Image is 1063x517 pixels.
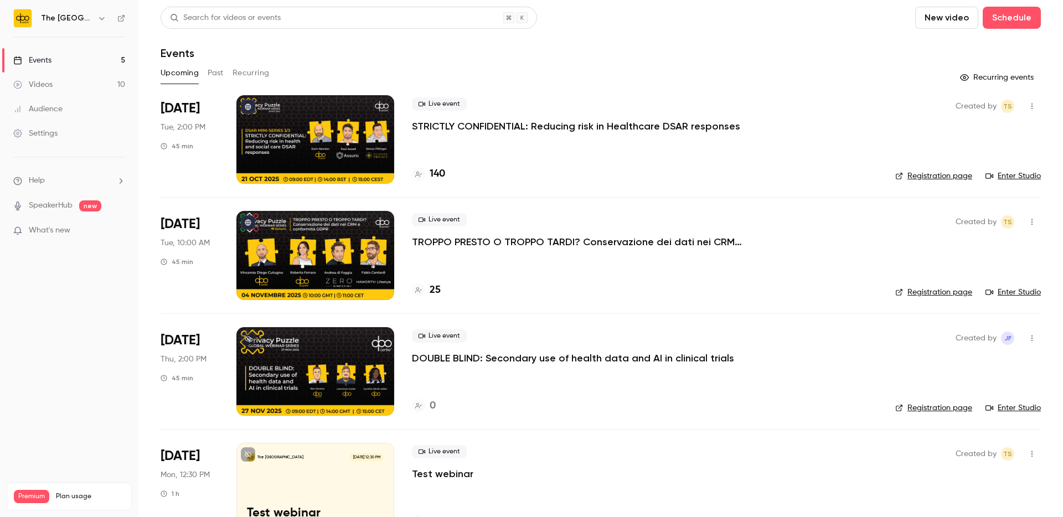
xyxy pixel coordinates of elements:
div: Search for videos or events [170,12,281,24]
span: What's new [29,225,70,236]
span: Joel Fisk [1001,332,1014,345]
span: Created by [956,215,997,229]
span: Plan usage [56,492,125,501]
h6: The [GEOGRAPHIC_DATA] [41,13,93,24]
span: Live event [412,329,467,343]
span: Live event [412,97,467,111]
span: Thu, 2:00 PM [161,354,207,365]
span: [DATE] [161,100,200,117]
a: Enter Studio [985,402,1041,413]
div: Nov 4 Tue, 10:00 AM (Europe/London) [161,211,219,299]
span: [DATE] [161,215,200,233]
div: 45 min [161,257,193,266]
span: [DATE] 12:30 PM [349,453,383,461]
span: new [79,200,101,211]
span: JF [1004,332,1012,345]
a: DOUBLE BLIND: Secondary use of health data and AI in clinical trials [412,351,734,365]
button: New video [915,7,978,29]
button: Schedule [983,7,1041,29]
a: TROPPO PRESTO O TROPPO TARDI? Conservazione dei dati nei CRM e conformità GDPR [412,235,744,249]
button: Past [208,64,224,82]
button: Recurring events [955,69,1041,86]
span: Taylor Swann [1001,100,1014,113]
a: Registration page [895,287,972,298]
a: Test webinar [412,467,473,480]
div: Settings [13,128,58,139]
img: The DPO Centre [14,9,32,27]
li: help-dropdown-opener [13,175,125,187]
span: Created by [956,447,997,461]
h4: 0 [430,399,436,413]
span: Tue, 10:00 AM [161,237,210,249]
a: SpeakerHub [29,200,73,211]
span: Taylor Swann [1001,215,1014,229]
div: Audience [13,104,63,115]
div: 1 h [161,489,179,498]
a: Registration page [895,402,972,413]
span: TS [1003,215,1012,229]
div: Videos [13,79,53,90]
div: Oct 21 Tue, 2:00 PM (Europe/London) [161,95,219,184]
p: The [GEOGRAPHIC_DATA] [257,454,303,460]
span: Live event [412,213,467,226]
span: Taylor Swann [1001,447,1014,461]
a: 25 [412,283,441,298]
a: Enter Studio [985,287,1041,298]
a: 140 [412,167,445,182]
span: Live event [412,445,467,458]
span: Help [29,175,45,187]
div: 45 min [161,374,193,382]
div: 45 min [161,142,193,151]
a: Enter Studio [985,170,1041,182]
span: TS [1003,100,1012,113]
div: Events [13,55,51,66]
a: Registration page [895,170,972,182]
button: Upcoming [161,64,199,82]
span: [DATE] [161,332,200,349]
span: Created by [956,332,997,345]
span: Premium [14,490,49,503]
span: Created by [956,100,997,113]
a: STRICTLY CONFIDENTIAL: Reducing risk in Healthcare DSAR responses [412,120,740,133]
h4: 25 [430,283,441,298]
div: Nov 27 Thu, 2:00 PM (Europe/London) [161,327,219,416]
span: TS [1003,447,1012,461]
h4: 140 [430,167,445,182]
h1: Events [161,46,194,60]
span: Mon, 12:30 PM [161,469,210,480]
span: Tue, 2:00 PM [161,122,205,133]
a: 0 [412,399,436,413]
span: [DATE] [161,447,200,465]
button: Recurring [233,64,270,82]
